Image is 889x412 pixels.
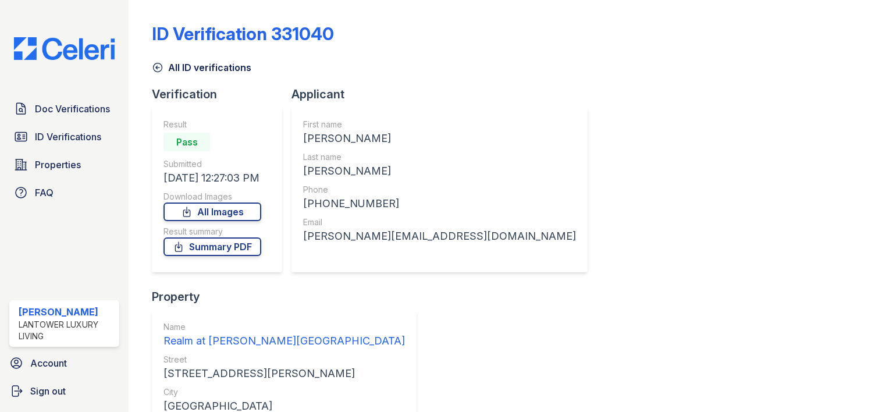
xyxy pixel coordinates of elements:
[303,196,576,212] div: [PHONE_NUMBER]
[163,321,405,333] div: Name
[163,119,261,130] div: Result
[30,356,67,370] span: Account
[163,237,261,256] a: Summary PDF
[291,86,597,102] div: Applicant
[163,386,405,398] div: City
[303,151,576,163] div: Last name
[303,163,576,179] div: [PERSON_NAME]
[163,321,405,349] a: Name Realm at [PERSON_NAME][GEOGRAPHIC_DATA]
[303,119,576,130] div: First name
[35,130,101,144] span: ID Verifications
[163,191,261,203] div: Download Images
[303,130,576,147] div: [PERSON_NAME]
[30,384,66,398] span: Sign out
[163,158,261,170] div: Submitted
[163,203,261,221] a: All Images
[303,184,576,196] div: Phone
[5,379,124,403] a: Sign out
[35,158,81,172] span: Properties
[35,186,54,200] span: FAQ
[163,354,405,365] div: Street
[9,181,119,204] a: FAQ
[163,333,405,349] div: Realm at [PERSON_NAME][GEOGRAPHIC_DATA]
[5,351,124,375] a: Account
[163,133,210,151] div: Pass
[152,86,291,102] div: Verification
[152,61,251,74] a: All ID verifications
[163,365,405,382] div: [STREET_ADDRESS][PERSON_NAME]
[152,23,334,44] div: ID Verification 331040
[19,319,115,342] div: Lantower Luxury Living
[163,170,261,186] div: [DATE] 12:27:03 PM
[9,125,119,148] a: ID Verifications
[163,226,261,237] div: Result summary
[303,228,576,244] div: [PERSON_NAME][EMAIL_ADDRESS][DOMAIN_NAME]
[5,37,124,60] img: CE_Logo_Blue-a8612792a0a2168367f1c8372b55b34899dd931a85d93a1a3d3e32e68fde9ad4.png
[9,153,119,176] a: Properties
[9,97,119,120] a: Doc Verifications
[152,289,426,305] div: Property
[303,216,576,228] div: Email
[19,305,115,319] div: [PERSON_NAME]
[35,102,110,116] span: Doc Verifications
